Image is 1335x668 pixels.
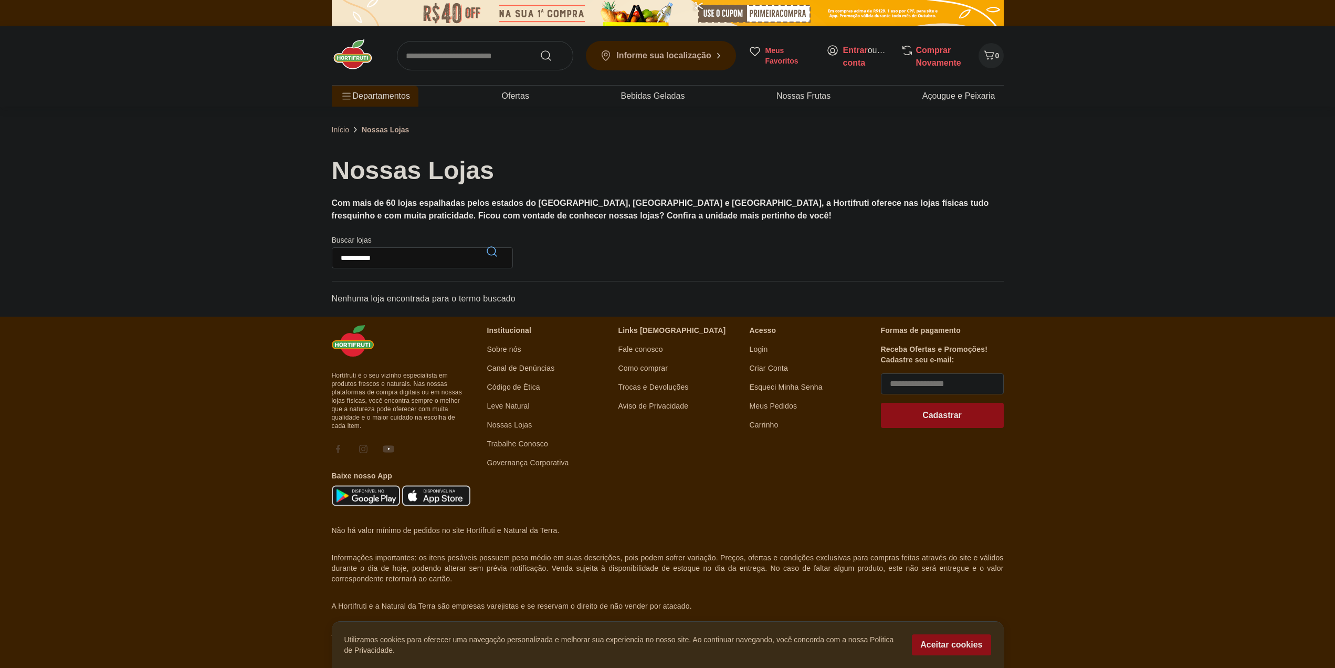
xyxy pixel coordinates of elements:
a: Comprar Novamente [916,46,961,67]
span: Meus Favoritos [765,45,814,66]
a: Canal de Denúncias [487,363,555,373]
img: fb [332,443,344,455]
a: Meus Favoritos [749,45,814,66]
a: Nossas Lojas [487,420,532,430]
b: Informe sua localização [616,51,711,60]
a: Açougue e Peixaria [922,90,995,102]
span: Nossas Lojas [362,124,409,135]
button: Aceitar cookies [912,634,991,655]
a: Entrar [843,46,868,55]
p: Links [DEMOGRAPHIC_DATA] [618,325,726,336]
h3: Cadastre seu e-mail: [881,354,954,365]
img: Google Play Icon [332,485,400,506]
p: Informações importantes: os itens pesáveis possuem peso médio em suas descrições, pois podem sofr... [332,552,1004,584]
a: Código de Ética [487,382,540,392]
span: Cadastrar [922,411,962,420]
span: 0 [995,51,1000,60]
a: Meus Pedidos [750,401,797,411]
a: Criar Conta [750,363,788,373]
img: ig [357,443,370,455]
label: Buscar lojas [332,235,513,268]
a: Bebidas Geladas [621,90,685,102]
span: Departamentos [340,83,410,109]
span: Nenhuma loja encontrada para o termo buscado [332,294,516,304]
img: ytb [382,443,395,455]
button: Pesquisar [479,239,504,264]
p: Acesso [750,325,776,336]
input: search [397,41,573,70]
a: Governança Corporativa [487,457,569,468]
button: Menu [340,83,353,109]
img: Hortifruti [332,39,384,70]
p: Formas de pagamento [881,325,1004,336]
p: A Hortifruti e a Natural da Terra são empresas varejistas e se reservam o direito de não vender p... [332,601,692,611]
a: Trabalhe Conosco [487,439,548,449]
h3: Baixe nosso App [332,471,470,481]
a: Leve Natural [487,401,530,411]
button: Submit Search [540,49,565,62]
a: Ofertas [501,90,529,102]
a: Aviso de Privacidade [618,401,689,411]
p: Não há valor mínimo de pedidos no site Hortifruti e Natural da Terra. [332,525,560,536]
a: Login [750,344,768,354]
a: Carrinho [750,420,779,430]
a: Sobre nós [487,344,521,354]
button: Carrinho [979,43,1004,68]
button: Informe sua localização [586,41,736,70]
button: Cadastrar [881,403,1004,428]
a: Nossas Frutas [776,90,831,102]
span: ou [843,44,890,69]
span: Hortifruti é o seu vizinho especialista em produtos frescos e naturais. Nas nossas plataformas de... [332,371,470,430]
h3: Receba Ofertas e Promoções! [881,344,988,354]
a: Esqueci Minha Senha [750,382,823,392]
a: Fale conosco [618,344,663,354]
img: App Store Icon [402,485,470,506]
h1: Nossas Lojas [332,153,494,189]
p: Institucional [487,325,532,336]
input: Buscar lojasPesquisar [332,247,513,268]
a: Como comprar [618,363,668,373]
a: Início [332,124,349,135]
img: Hortifruti [332,325,384,357]
p: Utilizamos cookies para oferecer uma navegação personalizada e melhorar sua experiencia no nosso ... [344,634,900,655]
a: Trocas e Devoluções [618,382,689,392]
p: Com mais de 60 lojas espalhadas pelos estados do [GEOGRAPHIC_DATA], [GEOGRAPHIC_DATA] e [GEOGRAPH... [332,197,1004,222]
